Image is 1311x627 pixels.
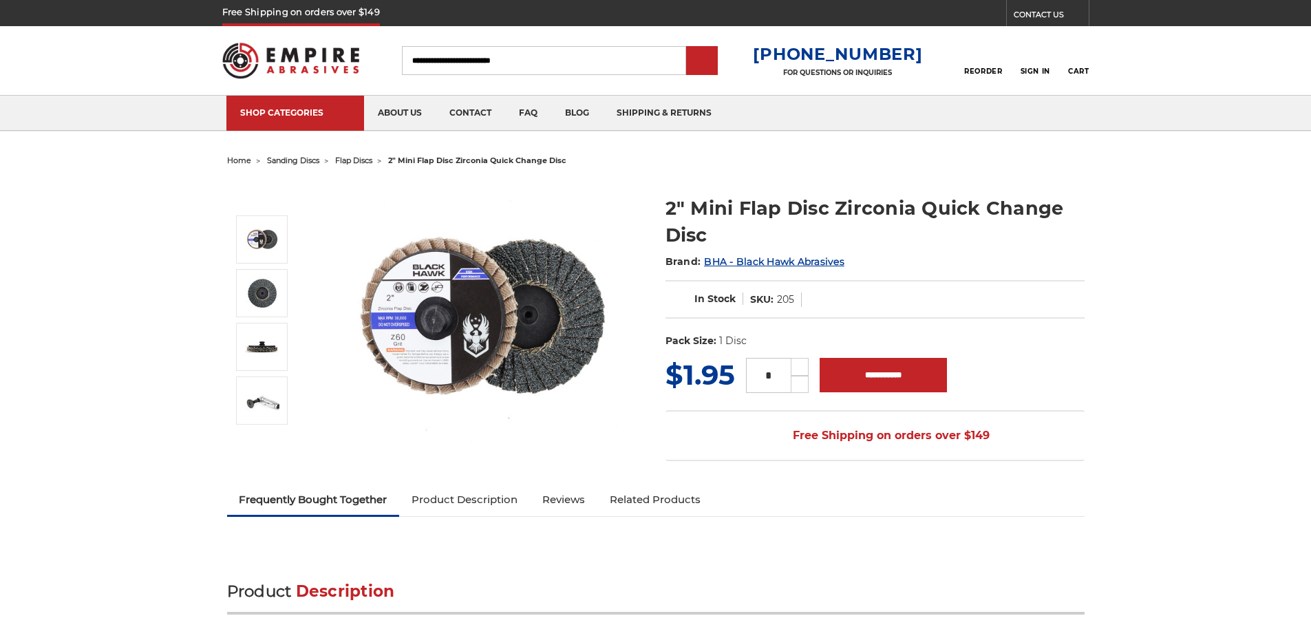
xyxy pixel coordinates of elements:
h1: 2" Mini Flap Disc Zirconia Quick Change Disc [665,195,1085,248]
dd: 205 [777,293,794,307]
img: BHA 2" Zirconia Flap Disc, 60 Grit, for Efficient Surface Blending [245,276,279,310]
a: sanding discs [267,156,319,165]
img: 2" Quick Change Flap Disc Mounted on Die Grinder for Precision Metal Work [245,383,279,418]
input: Submit [688,47,716,75]
img: Black Hawk Abrasives 2-inch Zirconia Flap Disc with 60 Grit Zirconia for Smooth Finishing [245,222,279,257]
span: Brand: [665,255,701,268]
a: BHA - Black Hawk Abrasives [704,255,844,268]
a: Product Description [399,485,530,515]
span: Description [296,582,395,601]
a: flap discs [335,156,372,165]
dt: Pack Size: [665,334,716,348]
a: Reviews [530,485,597,515]
span: Reorder [964,67,1002,76]
a: CONTACT US [1014,7,1089,26]
img: Side View of BHA 2-Inch Quick Change Flap Disc with Male Roloc Connector for Die Grinders [245,330,279,364]
a: blog [551,96,603,131]
dd: 1 Disc [719,334,747,348]
span: Cart [1068,67,1089,76]
a: contact [436,96,505,131]
a: Cart [1068,45,1089,76]
dt: SKU: [750,293,774,307]
img: Empire Abrasives [222,34,360,87]
span: Sign In [1021,67,1050,76]
span: 2" mini flap disc zirconia quick change disc [388,156,566,165]
a: about us [364,96,436,131]
a: [PHONE_NUMBER] [753,44,922,64]
div: SHOP CATEGORIES [240,107,350,118]
a: faq [505,96,551,131]
span: Free Shipping on orders over $149 [760,422,990,449]
a: Reorder [964,45,1002,75]
span: $1.95 [665,358,735,392]
a: shipping & returns [603,96,725,131]
span: In Stock [694,293,736,305]
a: Frequently Bought Together [227,485,400,515]
a: home [227,156,251,165]
p: FOR QUESTIONS OR INQUIRIES [753,68,922,77]
span: Product [227,582,292,601]
a: Related Products [597,485,713,515]
img: Black Hawk Abrasives 2-inch Zirconia Flap Disc with 60 Grit Zirconia for Smooth Finishing [345,180,620,456]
